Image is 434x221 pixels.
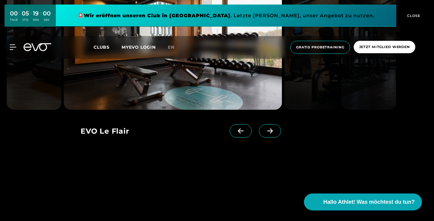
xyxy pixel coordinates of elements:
div: : [19,10,20,26]
a: MYEVO LOGIN [122,44,156,50]
button: CLOSE [396,5,429,27]
span: Jetzt Mitglied werden [359,44,410,50]
div: 00 [10,9,18,18]
a: Jetzt Mitglied werden [352,41,417,54]
a: Gratis Probetraining [289,41,352,54]
div: : [40,10,41,26]
span: en [168,44,174,50]
button: Hallo Athlet! Was möchtest du tun? [304,193,422,210]
span: Gratis Probetraining [296,45,344,50]
span: CLOSE [406,13,420,18]
a: en [168,44,182,51]
span: Hallo Athlet! Was möchtest du tun? [323,198,415,206]
div: 05 [22,9,29,18]
a: Clubs [94,44,122,50]
div: TAGE [10,18,18,22]
div: : [30,10,31,26]
div: 19 [33,9,39,18]
span: Clubs [94,44,110,50]
div: MIN [33,18,39,22]
div: 00 [43,9,51,18]
div: STD [22,18,29,22]
div: SEK [43,18,51,22]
